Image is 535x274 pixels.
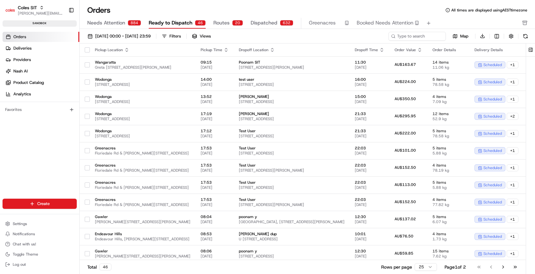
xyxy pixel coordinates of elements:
span: [PERSON_NAME][STREET_ADDRESS][PERSON_NAME] [95,254,190,259]
span: 15 items [432,249,464,254]
div: + 2 [507,113,518,120]
span: 12:30 [355,214,384,219]
span: [STREET_ADDRESS] [239,151,345,156]
span: 4 items [432,163,464,168]
div: 46 [99,264,111,271]
span: [DATE] [355,82,384,87]
button: Toggle Theme [3,250,77,259]
div: We're available if you need us! [22,67,81,72]
span: 13:52 [201,94,229,99]
span: 09:15 [201,60,229,65]
span: 78.19 kg [432,168,464,173]
span: 7.09 kg [432,99,464,104]
span: Greenacres [95,197,190,202]
span: [DATE] [201,99,229,104]
span: Endeavour Hills [95,231,190,236]
span: [DATE] [355,202,384,207]
span: Wodonga [95,111,190,116]
span: 22:03 [355,197,384,202]
span: AU$222.00 [395,131,416,136]
span: [DATE] [201,151,229,156]
div: + 1 [507,61,518,68]
span: [DATE] [355,219,384,224]
span: AU$295.95 [395,113,416,119]
span: [PERSON_NAME][EMAIL_ADDRESS][DOMAIN_NAME] [18,11,63,16]
span: [DATE] [201,236,229,242]
div: + 1 [507,130,518,137]
img: Nash [6,6,19,19]
span: Wodonga [95,128,190,134]
span: 17:53 [201,180,229,185]
span: Test User [239,146,345,151]
span: 5 items [432,214,464,219]
span: [DATE] [201,185,229,190]
span: [DATE] [201,116,229,121]
span: 10:01 [355,231,384,236]
span: 22:03 [355,180,384,185]
span: 12:30 [355,249,384,254]
img: Coles SIT [5,5,15,15]
span: AU$101.00 [395,148,416,153]
span: 17:12 [201,128,229,134]
div: + 1 [507,147,518,154]
div: + 1 [507,199,518,206]
button: [DATE] 00:00 - [DATE] 23:59 [85,32,153,41]
span: [PERSON_NAME] [239,94,345,99]
span: [DATE] [201,65,229,70]
span: AU$152.50 [395,165,416,170]
span: 5.88 kg [432,151,464,156]
span: scheduled [483,148,502,153]
span: Greenacres [95,180,190,185]
div: Order Value [395,47,422,52]
span: Notifications [13,231,35,236]
a: 📗Knowledge Base [4,89,51,101]
span: 1.73 kg [432,236,464,242]
span: [PERSON_NAME] [239,111,345,116]
span: 08:53 [201,231,229,236]
button: Chat with us! [3,240,77,249]
span: [DATE] [201,168,229,173]
span: [DATE] [201,254,229,259]
span: [DATE] [355,168,384,173]
span: 17:53 [201,197,229,202]
span: Dispatched [251,19,277,27]
span: API Documentation [60,92,102,98]
span: 17:53 [201,163,229,168]
div: + 1 [507,250,518,257]
span: 14:00 [201,77,229,82]
div: 📗 [6,92,11,98]
span: Wangaratta [95,60,190,65]
span: Gawler [95,249,190,254]
span: Deliveries [13,45,32,51]
span: Floriedale Rd & [PERSON_NAME][STREET_ADDRESS] [95,202,190,207]
span: 4 items [432,197,464,202]
button: Map [448,32,473,40]
span: [STREET_ADDRESS] [239,99,345,104]
span: Settings [13,221,27,226]
span: [DATE] [355,116,384,121]
span: Test User [239,180,345,185]
span: AU$137.02 [395,216,416,222]
span: scheduled [483,97,502,102]
div: + 1 [507,164,518,171]
span: [DATE] [355,254,384,259]
p: Rows per page [381,264,412,270]
span: scheduled [483,79,502,85]
span: [DATE] [355,236,384,242]
span: Routes [213,19,230,27]
a: Nash AI [3,66,79,76]
span: scheduled [483,62,502,67]
span: scheduled [483,234,502,239]
span: 21:33 [355,128,384,134]
span: 12 items [432,111,464,116]
span: poonam y [239,249,345,254]
span: [STREET_ADDRESS][PERSON_NAME] [239,202,345,207]
span: 5 items [432,128,464,134]
button: Coles SIT [18,4,37,11]
div: Pickup Location [95,47,190,52]
input: Clear [17,41,105,47]
span: [STREET_ADDRESS] [95,134,190,139]
span: Providers [13,57,31,63]
span: [DATE] [355,151,384,156]
span: [STREET_ADDRESS] [239,254,345,259]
